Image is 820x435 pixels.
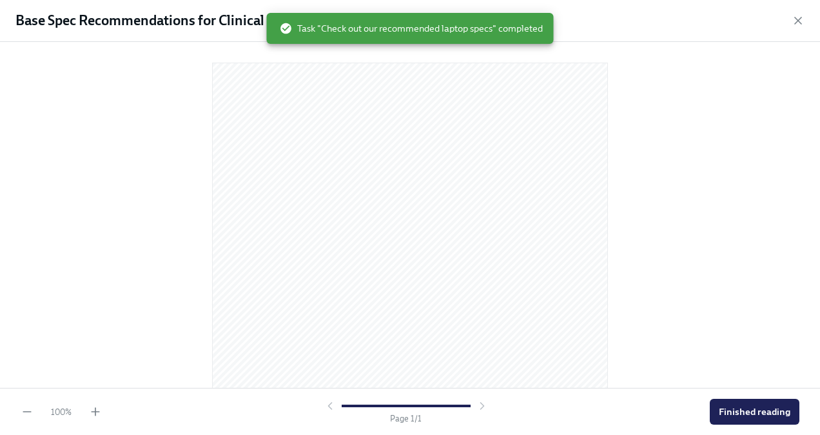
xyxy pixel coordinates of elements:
[280,22,543,35] span: Task "Check out our recommended laptop specs" completed
[710,399,799,425] button: Finished reading
[390,412,422,425] span: Page 1 / 1
[719,405,790,418] span: Finished reading
[51,406,72,418] span: 100 %
[15,11,421,30] h1: Base Spec Recommendations for Clinical Independent Contractors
